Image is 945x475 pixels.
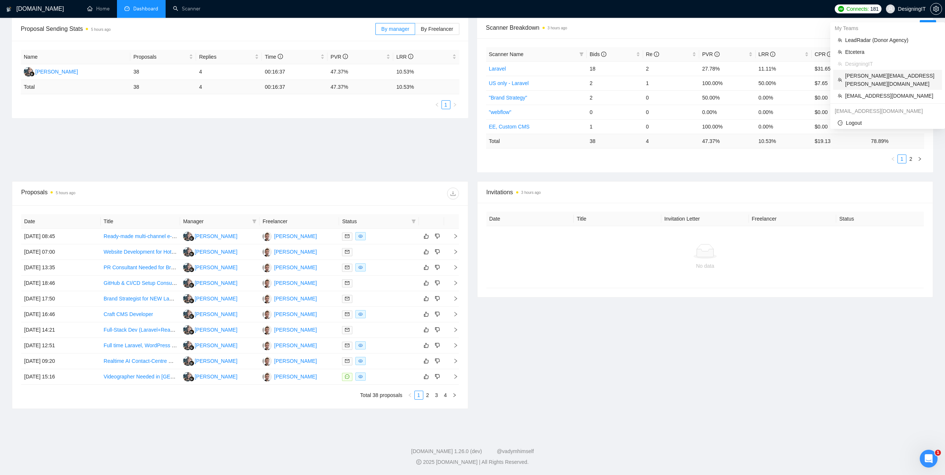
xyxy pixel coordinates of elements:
[424,249,429,255] span: like
[699,105,756,119] td: 0.00%
[21,24,375,33] span: Proposal Sending Stats
[422,310,431,319] button: like
[183,357,192,366] img: MC
[330,54,348,60] span: PVR
[263,311,317,317] a: FA[PERSON_NAME]
[845,48,938,56] span: Etcetera
[345,359,349,363] span: mail
[489,124,530,130] a: EE, Custom CMS
[838,6,844,12] img: upwork-logo.png
[812,76,868,90] td: $7.65
[423,391,432,400] li: 2
[812,90,868,105] td: $0.00
[104,264,262,270] a: PR Consultant Needed for Brand Positioning & Messaging Guidance
[845,36,938,44] span: LeadRadar (Donor Agency)
[422,372,431,381] button: like
[838,119,938,127] span: Logout
[183,217,249,225] span: Manager
[435,358,440,364] span: dislike
[442,101,450,109] a: 1
[183,326,237,332] a: MC[PERSON_NAME]
[183,264,237,270] a: MC[PERSON_NAME]
[262,80,328,94] td: 00:16:37
[920,450,938,468] iframe: Intercom live chat
[450,100,459,109] li: Next Page
[180,214,260,229] th: Manager
[770,52,775,57] span: info-circle
[756,90,812,105] td: 0.00%
[263,341,272,350] img: FA
[393,80,459,94] td: 10.53 %
[643,134,700,148] td: 4
[101,229,180,244] td: Ready-made multi-channel e-commerce solution
[263,342,317,348] a: FA[PERSON_NAME]
[183,358,237,364] a: MC[PERSON_NAME]
[263,325,272,335] img: FA
[433,279,442,287] button: dislike
[906,154,915,163] li: 2
[189,283,194,288] img: gigradar-bm.png
[643,105,700,119] td: 0
[101,214,180,229] th: Title
[486,134,587,148] td: Total
[263,326,317,332] a: FA[PERSON_NAME]
[345,312,349,316] span: mail
[189,236,194,241] img: gigradar-bm.png
[889,154,897,163] button: left
[345,281,349,285] span: mail
[260,214,339,229] th: Freelancer
[433,357,442,365] button: dislike
[274,279,317,287] div: [PERSON_NAME]
[21,214,101,229] th: Date
[654,52,659,57] span: info-circle
[643,119,700,134] td: 0
[101,244,180,260] td: Website Development for Hotel Company
[587,119,643,134] td: 1
[587,105,643,119] td: 0
[183,248,237,254] a: MC[PERSON_NAME]
[441,391,450,399] a: 4
[898,155,906,163] a: 1
[263,233,317,239] a: FA[PERSON_NAME]
[183,295,237,301] a: MC[PERSON_NAME]
[918,157,922,161] span: right
[838,78,842,82] span: team
[646,51,659,57] span: Re
[130,64,196,80] td: 38
[915,154,924,163] button: right
[756,119,812,134] td: 0.00%
[424,296,429,302] span: like
[91,27,111,32] time: 5 hours ago
[133,53,188,61] span: Proposals
[699,61,756,76] td: 27.78%
[414,391,423,400] li: 1
[274,326,317,334] div: [PERSON_NAME]
[433,100,441,109] button: left
[130,50,196,64] th: Proposals
[838,62,842,66] span: team
[195,295,237,303] div: [PERSON_NAME]
[756,134,812,148] td: 10.53 %
[930,3,942,15] button: setting
[450,391,459,400] button: right
[838,38,842,42] span: team
[411,219,416,224] span: filter
[450,100,459,109] button: right
[845,60,938,68] span: DesigningIT
[447,234,458,239] span: right
[183,342,237,348] a: MC[PERSON_NAME]
[35,68,78,76] div: [PERSON_NAME]
[104,374,233,380] a: Videographer Needed in [GEOGRAPHIC_DATA] [DATE]
[87,6,110,12] a: homeHome
[411,448,482,454] a: [DOMAIN_NAME] 1.26.0 (dev)
[104,358,338,364] a: Realtime AI Contact-Centre Orchestration- Twilio, Deepgram, OpenAI Realtime, Zendesk, Rag, Safety
[24,67,33,77] img: MC
[263,232,272,241] img: FA
[199,53,253,61] span: Replies
[274,341,317,349] div: [PERSON_NAME]
[263,279,272,288] img: FA
[274,357,317,365] div: [PERSON_NAME]
[104,296,222,302] a: Brand Strategist for NEW Laundry Detergent Brand
[521,191,541,195] time: 3 hours ago
[601,52,606,57] span: info-circle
